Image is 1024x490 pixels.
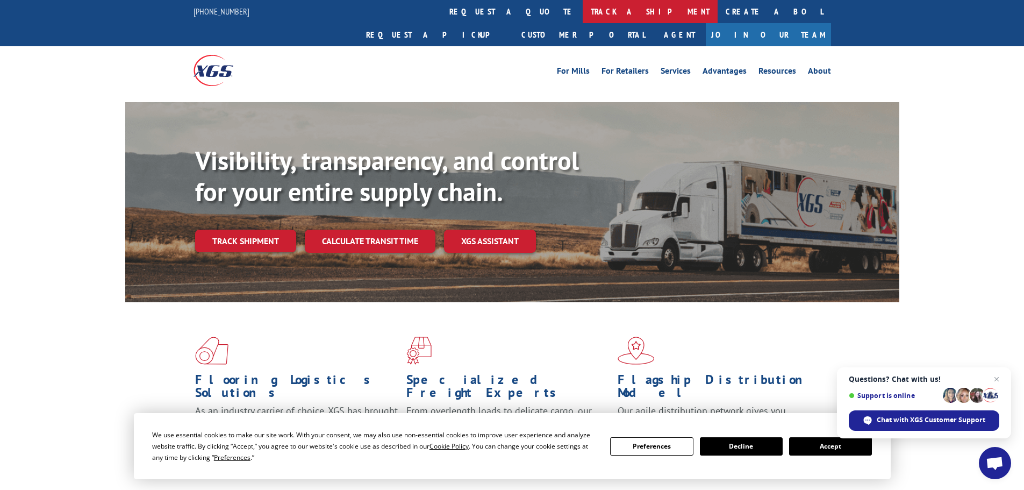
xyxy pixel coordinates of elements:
span: Cookie Policy [429,442,469,451]
a: Services [661,67,691,79]
p: From overlength loads to delicate cargo, our experienced staff knows the best way to move your fr... [406,404,610,452]
a: Customer Portal [513,23,653,46]
a: Agent [653,23,706,46]
div: Chat with XGS Customer Support [849,410,999,431]
a: [PHONE_NUMBER] [194,6,249,17]
img: xgs-icon-flagship-distribution-model-red [618,337,655,365]
a: For Retailers [601,67,649,79]
b: Visibility, transparency, and control for your entire supply chain. [195,144,579,208]
img: xgs-icon-total-supply-chain-intelligence-red [195,337,228,365]
div: Cookie Consent Prompt [134,413,891,479]
a: Request a pickup [358,23,513,46]
h1: Flagship Distribution Model [618,373,821,404]
img: xgs-icon-focused-on-flooring-red [406,337,432,365]
span: Questions? Chat with us! [849,375,999,384]
button: Decline [700,437,783,456]
button: Preferences [610,437,693,456]
span: Chat with XGS Customer Support [877,415,985,425]
a: XGS ASSISTANT [444,230,536,253]
a: Track shipment [195,230,296,252]
a: Calculate transit time [305,230,435,253]
a: About [808,67,831,79]
button: Accept [789,437,872,456]
div: We use essential cookies to make our site work. With your consent, we may also use non-essential ... [152,429,597,463]
a: For Mills [557,67,590,79]
a: Join Our Team [706,23,831,46]
h1: Specialized Freight Experts [406,373,610,404]
span: Preferences [214,453,250,462]
span: Support is online [849,392,939,400]
span: Our agile distribution network gives you nationwide inventory management on demand. [618,404,815,430]
div: Open chat [979,447,1011,479]
a: Advantages [703,67,747,79]
span: As an industry carrier of choice, XGS has brought innovation and dedication to flooring logistics... [195,404,398,443]
a: Resources [758,67,796,79]
h1: Flooring Logistics Solutions [195,373,398,404]
span: Close chat [990,373,1003,386]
